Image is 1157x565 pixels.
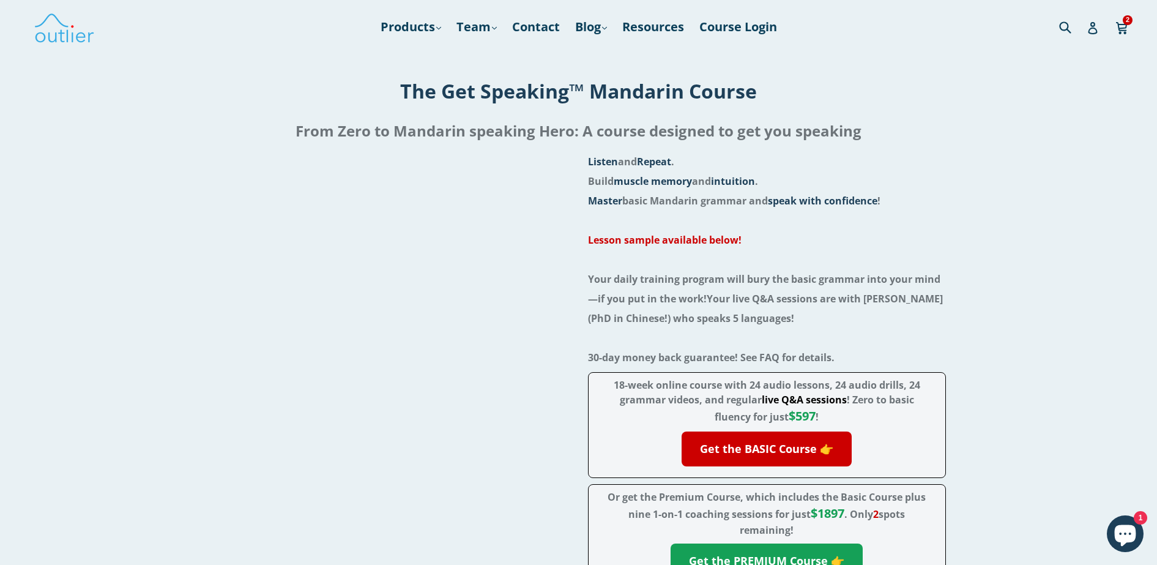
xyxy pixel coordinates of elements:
a: Get the BASIC Course 👉 [682,432,852,466]
iframe: Embedded Vimeo Video [212,152,570,353]
a: Resources [616,16,690,38]
h1: The Get Speaking™ Mandarin Course [10,78,1147,104]
span: Your live Q&A sessions are with [PERSON_NAME] (PhD in Chinese!) who speaks 5 languages! [588,292,943,325]
span: $597 [789,408,816,424]
strong: Or get the Premium Course, which includes the Basic Course plus nine 1-on-1 coaching sessions for... [608,490,926,537]
a: Products [374,16,447,38]
a: Team [450,16,503,38]
span: Your daily training program will bury the basic grammar into your mind—if you put in the work! [588,272,940,305]
span: . Only spots remaining! [740,507,905,537]
input: Search [1056,14,1090,39]
span: Listen [588,155,618,168]
a: Blog [569,16,613,38]
span: $1897 [811,505,844,522]
span: Build and . [588,174,758,188]
span: Repeat [637,155,671,168]
span: and . [588,155,674,168]
span: intuition [711,174,755,188]
img: Outlier Linguistics [34,9,95,45]
a: 2 [1115,13,1129,41]
span: speak with confidence [768,194,877,208]
span: Master [588,194,622,208]
span: live Q&A sessions [762,393,847,406]
span: 2 [1123,15,1133,24]
inbox-online-store-chat: Shopify online store chat [1103,515,1147,555]
span: basic Mandarin grammar and ! [588,194,880,208]
span: 30-day money back guarantee! See FAQ for details. [588,351,835,364]
span: 18-week online course with 24 audio lessons, 24 audio drills, 24 grammar videos, and regular ! Ze... [614,378,920,424]
a: Contact [506,16,566,38]
a: Lesson sample available below! [588,233,742,247]
a: Course Login [693,16,783,38]
span: muscle memory [614,174,692,188]
span: ! [789,410,819,424]
h2: From Zero to Mandarin speaking Hero: A course designed to get you speaking [10,116,1147,146]
span: 2 [873,507,879,521]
